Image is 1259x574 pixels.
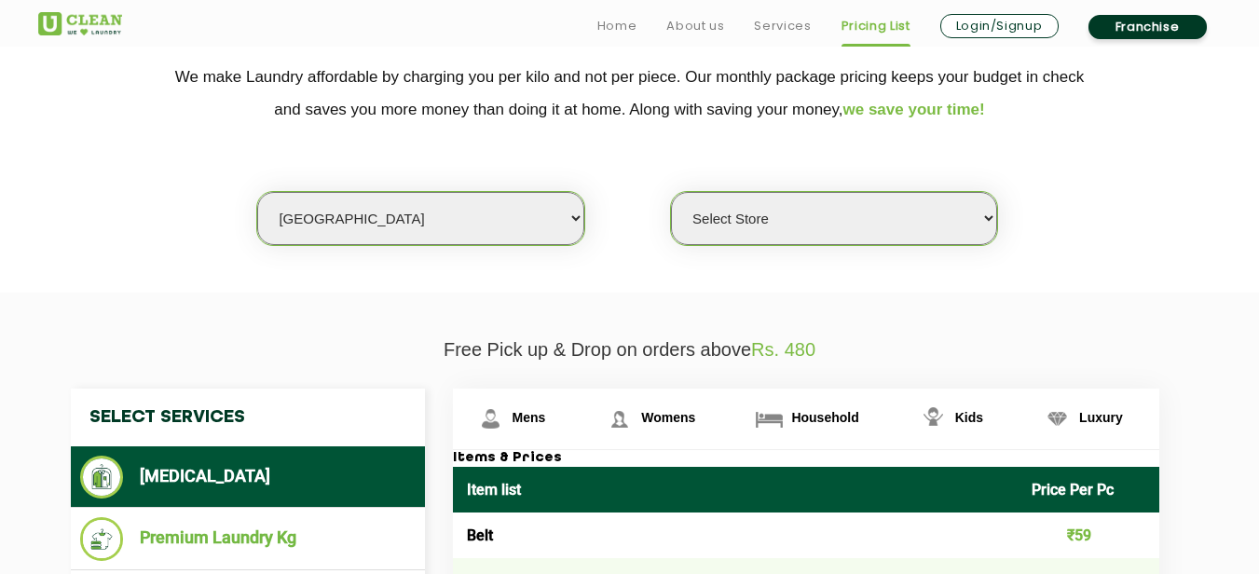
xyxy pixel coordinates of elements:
span: we save your time! [843,101,985,118]
img: Kids [917,403,950,435]
img: Dry Cleaning [80,456,124,499]
img: Womens [603,403,636,435]
img: Premium Laundry Kg [80,517,124,561]
span: Mens [513,410,546,425]
h4: Select Services [71,389,425,446]
td: Belt [453,512,1019,558]
a: Home [597,15,637,37]
a: Pricing List [842,15,910,37]
span: Womens [641,410,695,425]
img: Household [753,403,786,435]
img: Mens [474,403,507,435]
li: [MEDICAL_DATA] [80,456,416,499]
p: We make Laundry affordable by charging you per kilo and not per piece. Our monthly package pricin... [38,61,1222,126]
h3: Items & Prices [453,450,1159,467]
a: Services [754,15,811,37]
li: Premium Laundry Kg [80,517,416,561]
a: About us [666,15,724,37]
a: Franchise [1088,15,1207,39]
img: Luxury [1041,403,1074,435]
span: Kids [955,410,983,425]
span: Rs. 480 [751,339,815,360]
span: Household [791,410,858,425]
a: Login/Signup [940,14,1059,38]
td: ₹59 [1018,512,1159,558]
span: Luxury [1079,410,1123,425]
p: Free Pick up & Drop on orders above [38,339,1222,361]
img: UClean Laundry and Dry Cleaning [38,12,122,35]
th: Item list [453,467,1019,512]
th: Price Per Pc [1018,467,1159,512]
